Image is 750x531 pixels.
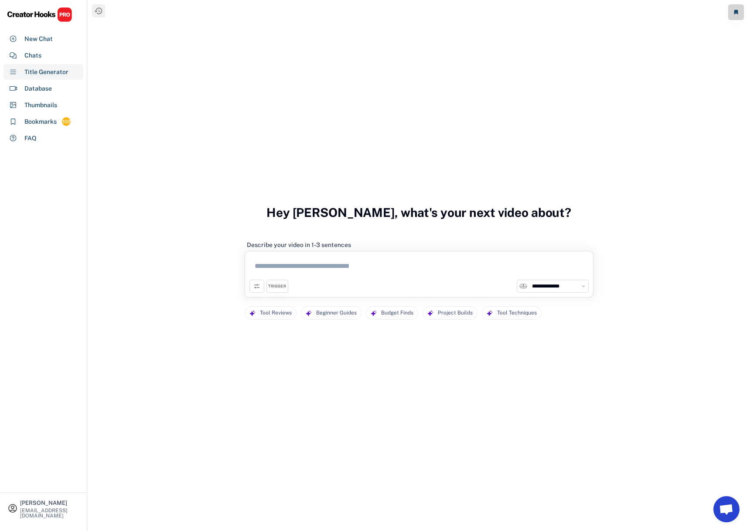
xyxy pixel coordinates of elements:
div: Tool Reviews [260,307,292,319]
div: FAQ [24,134,37,143]
div: Chats [24,51,41,60]
div: Title Generator [24,68,68,77]
div: Bookmarks [24,117,57,126]
div: 102 [62,118,71,125]
img: unnamed.jpg [519,282,527,290]
div: Budget Finds [381,307,413,319]
div: [EMAIL_ADDRESS][DOMAIN_NAME] [20,508,79,518]
div: New Chat [24,34,53,44]
div: [PERSON_NAME] [20,500,79,506]
div: TRIGGER [268,284,286,289]
img: CHPRO%20Logo.svg [7,7,72,22]
div: Describe your video in 1-3 sentences [247,241,351,249]
div: Beginner Guides [316,307,357,319]
a: Open chat [713,496,740,522]
h3: Hey [PERSON_NAME], what's your next video about? [266,196,571,229]
div: Tool Techniques [497,307,537,319]
div: Project Builds [438,307,473,319]
div: Thumbnails [24,101,57,110]
div: Database [24,84,52,93]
